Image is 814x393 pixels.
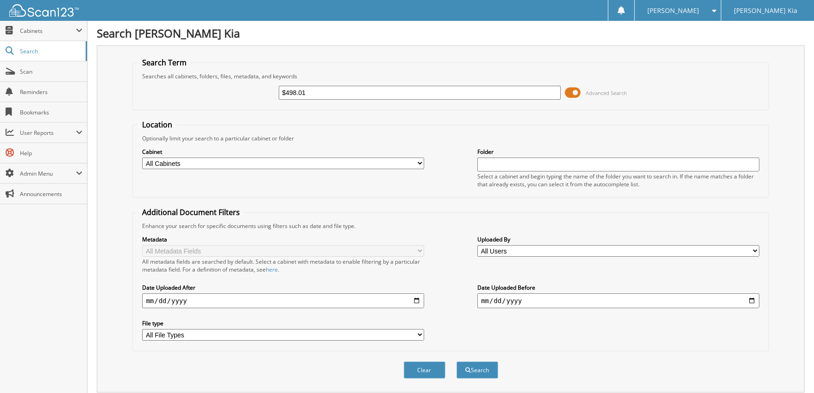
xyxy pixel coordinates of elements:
[734,8,798,13] span: [PERSON_NAME] Kia
[457,361,498,379] button: Search
[20,27,76,35] span: Cabinets
[20,68,82,76] span: Scan
[20,129,76,137] span: User Reports
[477,148,759,156] label: Folder
[138,134,764,142] div: Optionally limit your search to a particular cabinet or folder
[768,349,814,393] iframe: Chat Widget
[142,293,424,308] input: start
[477,172,759,188] div: Select a cabinet and begin typing the name of the folder you want to search in. If the name match...
[266,266,278,273] a: here
[142,148,424,156] label: Cabinet
[9,4,79,17] img: scan123-logo-white.svg
[20,88,82,96] span: Reminders
[647,8,699,13] span: [PERSON_NAME]
[586,89,627,96] span: Advanced Search
[138,72,764,80] div: Searches all cabinets, folders, files, metadata, and keywords
[142,319,424,327] label: File type
[20,108,82,116] span: Bookmarks
[20,190,82,198] span: Announcements
[138,57,191,68] legend: Search Term
[138,222,764,230] div: Enhance your search for specific documents using filters such as date and file type.
[142,284,424,292] label: Date Uploaded After
[404,361,445,379] button: Clear
[97,25,805,41] h1: Search [PERSON_NAME] Kia
[477,235,759,243] label: Uploaded By
[20,47,81,55] span: Search
[20,149,82,157] span: Help
[138,207,244,217] legend: Additional Document Filters
[138,120,177,130] legend: Location
[477,293,759,308] input: end
[142,258,424,273] div: All metadata fields are searched by default. Select a cabinet with metadata to enable filtering b...
[142,235,424,243] label: Metadata
[477,284,759,292] label: Date Uploaded Before
[20,170,76,177] span: Admin Menu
